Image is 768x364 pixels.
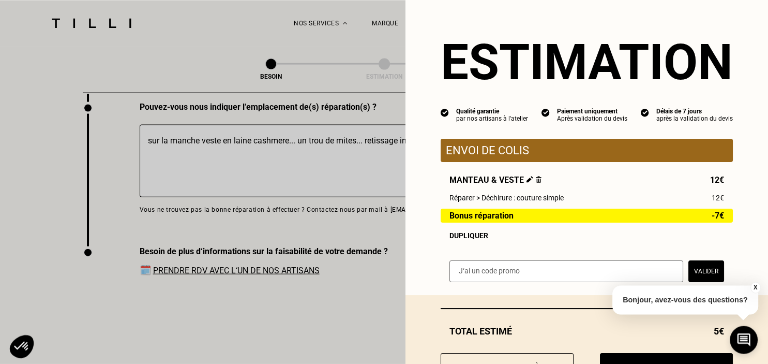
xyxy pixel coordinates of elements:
div: par nos artisans à l'atelier [456,115,528,122]
span: -7€ [712,211,724,220]
div: après la validation du devis [656,115,733,122]
img: icon list info [441,108,449,117]
img: Supprimer [536,176,541,183]
img: icon list info [541,108,550,117]
span: 12€ [710,175,724,185]
div: Paiement uniquement [557,108,627,115]
input: J‘ai un code promo [449,260,683,282]
div: Dupliquer [449,231,724,240]
span: Manteau & veste [449,175,541,185]
div: Délais de 7 jours [656,108,733,115]
button: Valider [688,260,724,282]
section: Estimation [441,33,733,91]
img: icon list info [641,108,649,117]
div: Qualité garantie [456,108,528,115]
span: 12€ [712,194,724,202]
p: Bonjour, avez-vous des questions? [612,285,758,314]
img: Éditer [526,176,533,183]
span: Bonus réparation [449,211,514,220]
span: 5€ [714,326,724,337]
button: X [750,282,760,293]
div: Total estimé [441,326,733,337]
p: Envoi de colis [446,144,728,157]
span: Réparer > Déchirure : couture simple [449,194,564,202]
div: Après validation du devis [557,115,627,122]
